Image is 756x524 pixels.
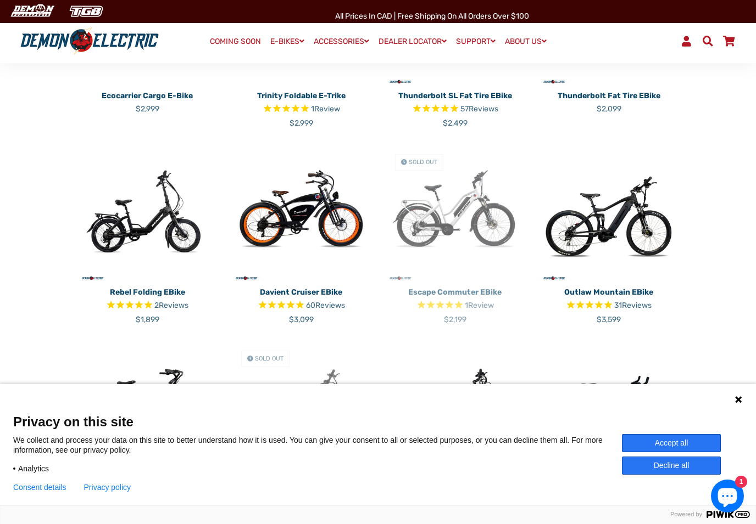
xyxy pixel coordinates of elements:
p: Ecocarrier Cargo E-Bike [79,90,216,102]
span: Privacy on this site [13,414,743,430]
a: Thunderbolt Fat Tire eBike $2,099 [540,86,677,115]
img: Demon Electric [5,2,58,20]
span: Rated 4.8 out of 5 stars 60 reviews [232,300,370,312]
a: Privacy policy [84,483,131,492]
span: Reviews [315,301,345,310]
span: $3,599 [597,315,621,324]
span: Rated 5.0 out of 5 stars 1 reviews [232,103,370,116]
a: DEALER LOCATOR [375,33,451,49]
inbox-online-store-chat: Shopify online store chat [708,480,747,515]
a: Rebel Folding eBike Rated 5.0 out of 5 stars 2 reviews $1,899 [79,283,216,325]
img: TGB Canada [64,2,109,20]
a: ACCESSORIES [310,33,373,49]
span: Rated 4.9 out of 5 stars 57 reviews [386,103,524,116]
span: $2,099 [597,104,621,114]
span: $3,099 [289,315,314,324]
p: Davient Cruiser eBike [232,286,370,298]
span: Rated 5.0 out of 5 stars 2 reviews [79,300,216,312]
span: Reviews [159,301,188,310]
img: Blacktail Hunting eBike - Demon Electric [386,342,524,479]
p: Trinity Foldable E-Trike [232,90,370,102]
button: Accept all [622,434,721,452]
img: Escape Commuter eBike - Demon Electric [386,145,524,283]
span: 31 reviews [614,301,652,310]
p: Outlaw Mountain eBike [540,286,677,298]
button: Consent details [13,483,66,492]
img: Argo Mountain eBike - Demon Electric [232,342,370,479]
span: $2,199 [444,315,466,324]
span: 1 reviews [311,104,340,114]
img: 6ix City eBike - Demon Electric [540,342,677,479]
span: Review [468,301,494,310]
span: Rated 4.8 out of 5 stars 31 reviews [540,300,677,312]
span: $2,499 [443,119,468,128]
a: Escape Commuter eBike Rated 5.0 out of 5 stars 1 reviews $2,199 [386,283,524,325]
a: Argo Mountain eBike - Demon Electric Sold Out [232,342,370,479]
p: Thunderbolt SL Fat Tire eBike [386,90,524,102]
button: Decline all [622,457,721,475]
a: Davient Cruiser eBike Rated 4.8 out of 5 stars 60 reviews $3,099 [232,283,370,325]
p: We collect and process your data on this site to better understand how it is used. You can give y... [13,435,622,455]
span: Rated 5.0 out of 5 stars 1 reviews [386,300,524,312]
span: $1,899 [136,315,159,324]
span: 60 reviews [306,301,345,310]
span: Review [314,104,340,114]
p: Rebel Folding eBike [79,286,216,298]
img: Outlaw Mountain eBike - Demon Electric [540,145,677,283]
span: Sold Out [255,355,283,362]
span: 2 reviews [154,301,188,310]
span: 1 reviews [465,301,494,310]
a: Ecocarrier Cargo E-Bike $2,999 [79,86,216,115]
a: Escape Commuter eBike - Demon Electric Sold Out [386,145,524,283]
span: Reviews [469,104,498,114]
a: SUPPORT [452,33,499,49]
a: Outlaw Mountain eBike Rated 4.8 out of 5 stars 31 reviews $3,599 [540,283,677,325]
img: Demon Electric logo [16,27,163,55]
img: Davient Cruiser eBike - Demon Electric [232,145,370,283]
a: ABOUT US [501,33,551,49]
a: Trinity Foldable E-Trike Rated 5.0 out of 5 stars 1 reviews $2,999 [232,86,370,129]
span: Reviews [622,301,652,310]
p: Thunderbolt Fat Tire eBike [540,90,677,102]
span: Powered by [666,511,707,518]
span: Sold Out [409,159,437,166]
a: Thunderbolt SL Fat Tire eBike Rated 4.9 out of 5 stars 57 reviews $2,499 [386,86,524,129]
a: E-BIKES [266,33,308,49]
a: COMING SOON [206,34,265,49]
span: 57 reviews [460,104,498,114]
span: $2,999 [290,119,313,128]
img: Rebel Folding eBike - Demon Electric [79,145,216,283]
span: $2,999 [136,104,159,114]
p: Escape Commuter eBike [386,286,524,298]
span: All Prices in CAD | Free shipping on all orders over $100 [335,12,529,21]
span: Analytics [18,464,49,474]
img: Tronio Commuter eBike - Demon Electric [79,342,216,479]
